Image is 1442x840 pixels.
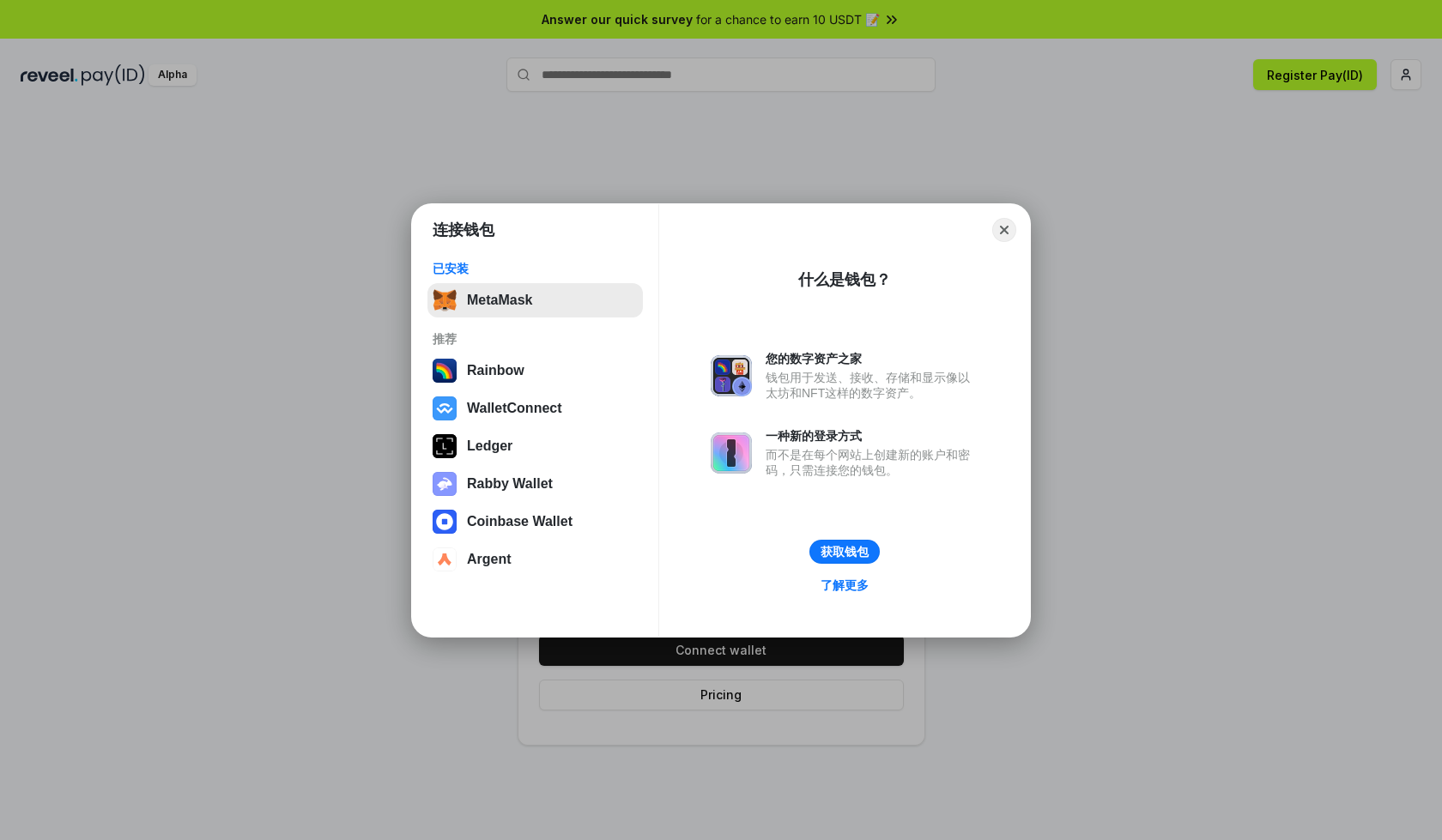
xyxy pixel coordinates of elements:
[766,351,978,366] div: 您的数字资产之家
[711,432,752,474] img: svg+xml,%3Csvg%20xmlns%3D%22http%3A%2F%2Fwww.w3.org%2F2000%2Fsvg%22%20fill%3D%22none%22%20viewBox...
[766,447,978,478] div: 而不是在每个网站上创建新的账户和密码，只需连接您的钱包。
[427,467,643,501] button: Rabby Wallet
[427,354,643,388] button: Rainbow
[433,510,457,534] img: svg+xml,%3Csvg%20width%3D%2228%22%20height%3D%2228%22%20viewBox%3D%220%200%2028%2028%22%20fill%3D...
[433,220,494,240] h1: 连接钱包
[427,542,643,577] button: Argent
[467,401,562,416] div: WalletConnect
[809,540,880,564] button: 获取钱包
[427,429,643,463] button: Ledger
[427,283,643,317] button: MetaMask
[433,434,457,458] img: svg+xml,%3Csvg%20xmlns%3D%22http%3A%2F%2Fwww.w3.org%2F2000%2Fsvg%22%20width%3D%2228%22%20height%3...
[766,428,978,444] div: 一种新的登录方式
[433,396,457,420] img: svg+xml,%3Csvg%20width%3D%2228%22%20height%3D%2228%22%20viewBox%3D%220%200%2028%2028%22%20fill%3D...
[467,514,573,529] div: Coinbase Wallet
[467,363,524,378] div: Rainbow
[467,476,553,492] div: Rabby Wallet
[467,293,532,308] div: MetaMask
[467,552,512,567] div: Argent
[433,288,457,312] img: svg+xml,%3Csvg%20fill%3D%22none%22%20height%3D%2233%22%20viewBox%3D%220%200%2035%2033%22%20width%...
[821,544,869,559] div: 获取钱包
[433,547,457,571] img: svg+xml,%3Csvg%20width%3D%2228%22%20height%3D%2228%22%20viewBox%3D%220%200%2028%2028%22%20fill%3D...
[433,359,457,383] img: svg+xml,%3Csvg%20width%3D%22120%22%20height%3D%22120%22%20viewBox%3D%220%200%20120%20120%22%20fil...
[433,472,457,496] img: svg+xml,%3Csvg%20xmlns%3D%22http%3A%2F%2Fwww.w3.org%2F2000%2Fsvg%22%20fill%3D%22none%22%20viewBox...
[992,218,1016,242] button: Close
[766,370,978,401] div: 钱包用于发送、接收、存储和显示像以太坊和NFT这样的数字资产。
[427,505,643,539] button: Coinbase Wallet
[821,577,869,593] div: 了解更多
[427,391,643,426] button: WalletConnect
[798,269,891,290] div: 什么是钱包？
[467,438,512,454] div: Ledger
[810,574,879,596] a: 了解更多
[433,331,638,347] div: 推荐
[433,261,638,276] div: 已安装
[711,355,752,396] img: svg+xml,%3Csvg%20xmlns%3D%22http%3A%2F%2Fwww.w3.org%2F2000%2Fsvg%22%20fill%3D%22none%22%20viewBox...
